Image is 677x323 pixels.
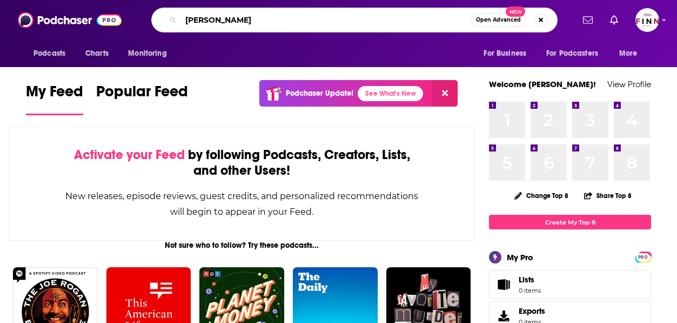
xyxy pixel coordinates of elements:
[506,6,525,17] span: New
[507,252,533,262] div: My Pro
[358,86,423,101] a: See What's New
[519,275,541,285] span: Lists
[519,306,545,316] span: Exports
[120,43,180,64] button: open menu
[9,241,475,250] div: Not sure who to follow? Try these podcasts...
[85,46,109,61] span: Charts
[489,270,651,299] a: Lists
[26,82,83,107] span: My Feed
[128,46,166,61] span: Monitoring
[471,14,526,27] button: Open AdvancedNew
[63,147,420,179] div: by following Podcasts, Creators, Lists, and other Users!
[606,11,622,29] a: Show notifications dropdown
[612,43,651,64] button: open menu
[607,79,651,89] a: View Profile
[546,46,598,61] span: For Podcasters
[489,215,651,229] a: Create My Top 8
[484,46,526,61] span: For Business
[635,8,659,32] img: User Profile
[635,8,659,32] span: Logged in as FINNMadison
[78,43,115,64] a: Charts
[636,253,649,261] a: PRO
[636,253,649,261] span: PRO
[151,8,558,32] div: Search podcasts, credits, & more...
[619,46,638,61] span: More
[33,46,65,61] span: Podcasts
[519,287,541,294] span: 0 items
[26,43,79,64] button: open menu
[18,10,122,30] img: Podchaser - Follow, Share and Rate Podcasts
[508,189,575,202] button: Change Top 8
[96,82,188,107] span: Popular Feed
[476,43,540,64] button: open menu
[584,185,632,206] button: Share Top 8
[26,82,83,115] a: My Feed
[286,89,353,98] p: Podchaser Update!
[489,79,596,89] a: Welcome [PERSON_NAME]!
[493,277,514,292] span: Lists
[63,188,420,220] div: New releases, episode reviews, guest credits, and personalized recommendations will begin to appe...
[539,43,614,64] button: open menu
[476,17,521,23] span: Open Advanced
[181,11,471,29] input: Search podcasts, credits, & more...
[96,82,188,115] a: Popular Feed
[635,8,659,32] button: Show profile menu
[519,275,534,285] span: Lists
[579,11,597,29] a: Show notifications dropdown
[74,147,185,163] span: Activate your Feed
